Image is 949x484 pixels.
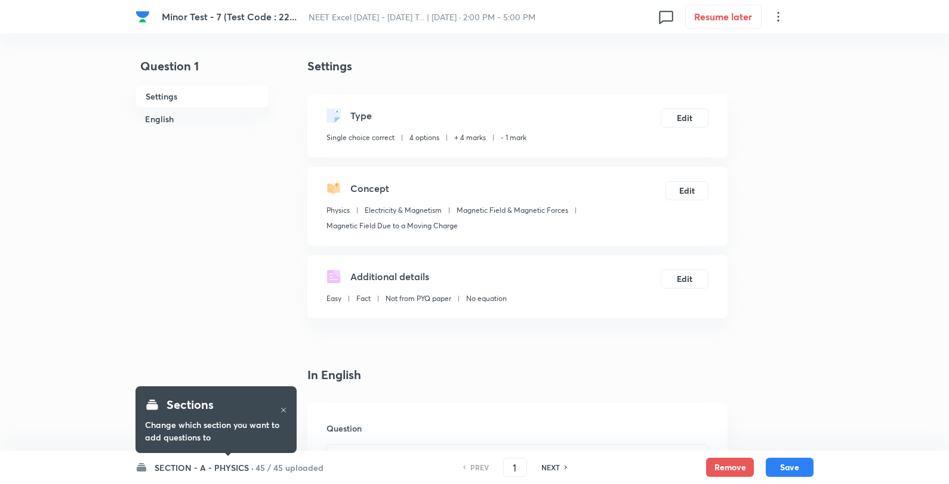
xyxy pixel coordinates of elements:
[706,458,754,477] button: Remove
[541,462,560,473] h6: NEXT
[167,396,214,414] h4: Sections
[409,132,439,143] p: 4 options
[135,57,269,85] h4: Question 1
[685,5,762,29] button: Resume later
[350,108,372,123] h5: Type
[135,10,152,24] a: Company Logo
[326,181,341,196] img: questionConcept.svg
[326,132,395,143] p: Single choice correct
[661,269,708,288] button: Edit
[307,57,728,75] h4: Settings
[466,293,507,304] p: No equation
[350,181,389,196] h5: Concept
[162,10,297,23] span: Minor Test - 7 (Test Code : 22...
[135,108,269,130] h6: English
[766,458,814,477] button: Save
[255,461,323,474] h6: 45 / 45 uploaded
[326,293,341,304] p: Easy
[470,462,489,473] h6: PREV
[309,11,535,23] span: NEET Excel [DATE] - [DATE] T... | [DATE] · 2:00 PM - 5:00 PM
[326,422,708,435] h6: Question
[661,108,708,128] button: Edit
[326,269,341,284] img: questionDetails.svg
[135,10,150,24] img: Company Logo
[501,132,526,143] p: - 1 mark
[356,293,371,304] p: Fact
[155,461,254,474] h6: SECTION - A - PHYSICS ·
[307,366,728,384] h4: In English
[326,221,458,231] p: Magnetic Field Due to a Moving Charge
[454,132,486,143] p: + 4 marks
[365,205,442,216] p: Electricity & Magnetism
[665,181,708,200] button: Edit
[350,269,429,284] h5: Additional details
[145,418,287,443] h6: Change which section you want to add questions to
[135,85,269,108] h6: Settings
[326,205,350,216] p: Physics
[326,108,341,123] img: questionType.svg
[386,293,451,304] p: Not from PYQ paper
[457,205,568,216] p: Magnetic Field & Magnetic Forces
